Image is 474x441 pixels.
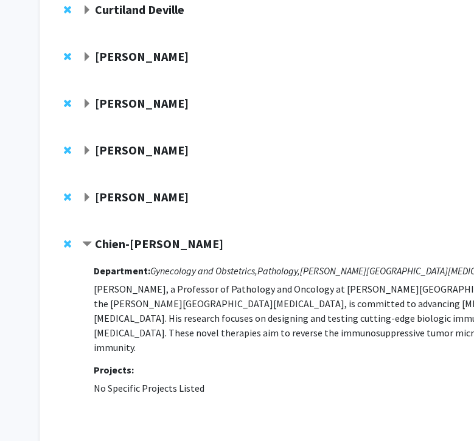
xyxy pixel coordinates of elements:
span: Contract Chien-Fu Hung Bookmark [82,240,92,249]
span: Remove Curtiland Deville from bookmarks [64,5,71,15]
strong: Department: [94,265,150,277]
span: Remove Farhad Vesuna from bookmarks [64,99,71,108]
span: Expand Hari Easwaran Bookmark [82,193,92,203]
strong: Chien-[PERSON_NAME] [95,236,223,251]
span: Expand Stephen Baylin Bookmark [82,52,92,62]
strong: [PERSON_NAME] [95,142,189,158]
span: Remove Stephen Baylin from bookmarks [64,52,71,61]
i: Pathology, [257,265,300,277]
span: No Specific Projects Listed [94,382,204,394]
strong: Projects: [94,364,134,376]
iframe: Chat [9,386,52,432]
span: Remove Sara Sukumar from bookmarks [64,145,71,155]
span: Expand Farhad Vesuna Bookmark [82,99,92,109]
span: Expand Curtiland Deville Bookmark [82,5,92,15]
span: Remove Hari Easwaran from bookmarks [64,192,71,202]
strong: [PERSON_NAME] [95,189,189,204]
strong: Curtiland Deville [95,2,184,17]
span: Expand Sara Sukumar Bookmark [82,146,92,156]
strong: [PERSON_NAME] [95,49,189,64]
i: Gynecology and Obstetrics, [150,265,257,277]
strong: [PERSON_NAME] [95,95,189,111]
span: Remove Chien-Fu Hung from bookmarks [64,239,71,249]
